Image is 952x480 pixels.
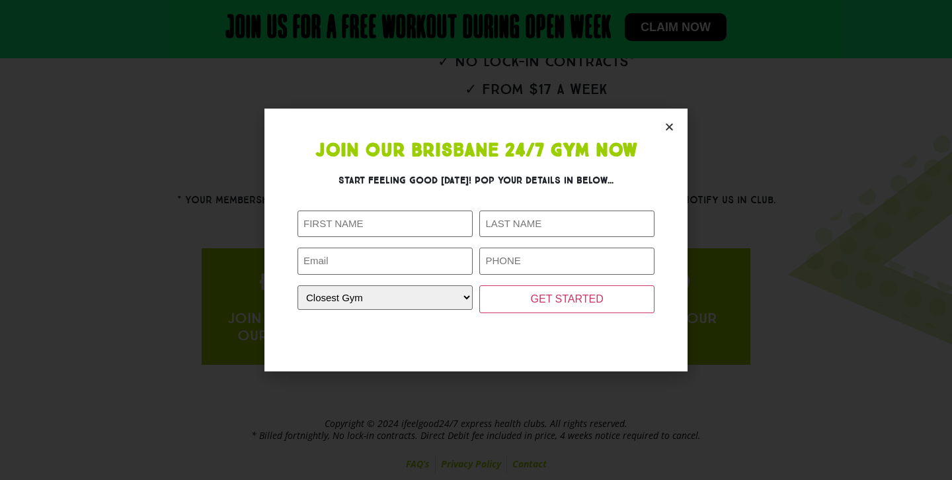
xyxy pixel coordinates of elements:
input: LAST NAME [479,211,654,238]
a: Close [664,122,674,132]
input: FIRST NAME [297,211,473,238]
input: Email [297,248,473,275]
input: PHONE [479,248,654,275]
input: GET STARTED [479,285,654,313]
h1: Join Our Brisbane 24/7 Gym Now [297,142,654,160]
h3: Start feeling good [DATE]! Pop your details in below... [297,173,654,187]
